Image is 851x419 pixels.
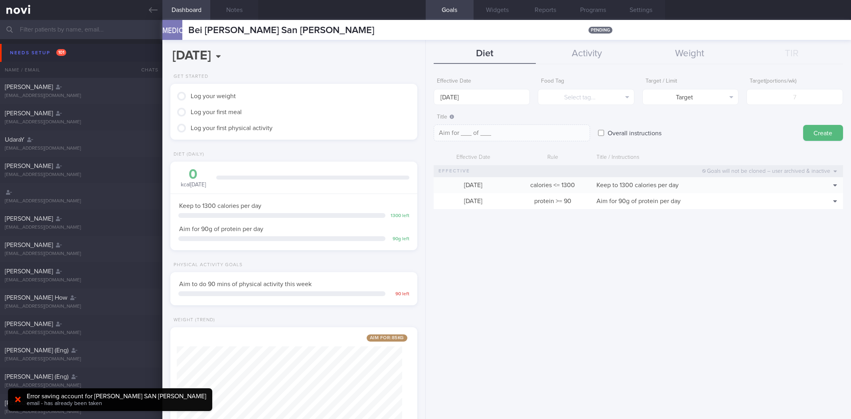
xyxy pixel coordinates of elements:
[5,321,53,327] span: [PERSON_NAME]
[179,226,263,232] span: Aim for 90g of protein per day
[588,27,612,34] span: pending
[513,150,592,165] div: Rule
[5,356,158,362] div: [EMAIL_ADDRESS][DOMAIN_NAME]
[803,125,843,141] button: Create
[5,84,53,90] span: [PERSON_NAME]
[27,392,206,400] div: Error saving account for [PERSON_NAME] SAN [PERSON_NAME]
[367,334,407,342] span: Aim for: 85 kg
[437,114,454,120] span: Title
[178,168,208,189] div: kcal [DATE]
[5,251,158,257] div: [EMAIL_ADDRESS][DOMAIN_NAME]
[698,166,841,177] div: Goals will not be cloned – user archived & inactive
[5,136,24,143] span: UdaraY
[179,281,312,287] span: Aim to do 90 mins of physical activity this week
[750,78,840,85] label: Target ( portions/wk )
[170,152,204,158] div: Diet (Daily)
[389,291,409,297] div: 90 left
[5,294,67,301] span: [PERSON_NAME] How
[56,49,66,56] span: 101
[464,182,482,188] span: [DATE]
[5,409,158,415] div: [EMAIL_ADDRESS][DOMAIN_NAME]
[5,163,53,169] span: [PERSON_NAME]
[434,89,530,105] input: Select...
[170,262,243,268] div: Physical Activity Goals
[464,198,482,204] span: [DATE]
[389,236,409,242] div: 90 g left
[5,400,53,406] span: [PERSON_NAME]
[5,198,158,204] div: [EMAIL_ADDRESS][DOMAIN_NAME]
[5,172,158,178] div: [EMAIL_ADDRESS][DOMAIN_NAME]
[5,225,158,231] div: [EMAIL_ADDRESS][DOMAIN_NAME]
[538,89,634,105] button: Select tag...
[178,168,208,182] div: 0
[5,268,53,275] span: [PERSON_NAME]
[536,44,638,64] button: Activity
[638,44,741,64] button: Weight
[5,93,158,99] div: [EMAIL_ADDRESS][DOMAIN_NAME]
[160,15,184,46] div: [MEDICAL_DATA]
[130,62,162,78] div: Chats
[541,78,631,85] label: Food Tag
[746,89,843,105] input: 7
[5,347,69,354] span: [PERSON_NAME] (Eng)
[592,150,815,165] div: Title / Instructions
[170,74,208,80] div: Get Started
[389,213,409,219] div: 1300 left
[8,47,68,58] div: Needs setup
[5,146,158,152] div: [EMAIL_ADDRESS][DOMAIN_NAME]
[5,215,53,222] span: [PERSON_NAME]
[5,374,69,380] span: [PERSON_NAME] (Eng)
[434,44,536,64] button: Diet
[5,110,53,117] span: [PERSON_NAME]
[596,182,679,188] span: Keep to 1300 calories per day
[604,125,665,141] label: Overall instructions
[642,89,739,105] button: Target
[596,198,681,204] span: Aim for 90g of protein per day
[5,242,53,248] span: [PERSON_NAME]
[5,304,158,310] div: [EMAIL_ADDRESS][DOMAIN_NAME]
[5,383,158,389] div: [EMAIL_ADDRESS][DOMAIN_NAME]
[513,193,592,209] div: protein >= 90
[5,277,158,283] div: [EMAIL_ADDRESS][DOMAIN_NAME]
[179,203,261,209] span: Keep to 1300 calories per day
[5,330,158,336] div: [EMAIL_ADDRESS][DOMAIN_NAME]
[5,119,158,125] div: [EMAIL_ADDRESS][DOMAIN_NAME]
[434,150,513,165] div: Effective Date
[170,317,215,323] div: Weight (Trend)
[646,78,736,85] label: Target / Limit
[437,78,527,85] label: Effective Date
[513,177,592,193] div: calories <= 1300
[27,401,102,406] span: email - has already been taken
[188,26,374,35] span: Bei [PERSON_NAME] San [PERSON_NAME]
